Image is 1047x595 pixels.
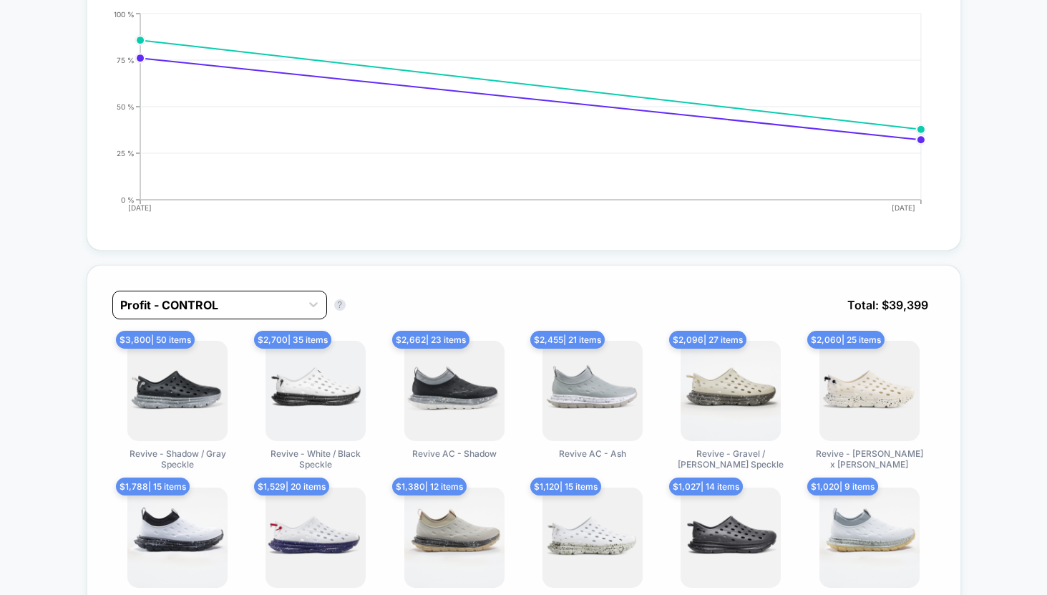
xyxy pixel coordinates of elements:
[840,291,935,319] span: Total: $ 39,399
[116,478,190,495] span: $ 1,788 | 15 items
[807,331,885,349] span: $ 2,060 | 25 items
[266,488,366,588] img: Revive - Stars & Stripes
[530,331,605,349] span: $ 2,455 | 21 items
[669,478,743,495] span: $ 1,027 | 14 items
[334,299,346,311] button: ?
[129,203,152,212] tspan: [DATE]
[116,331,195,349] span: $ 3,800 | 50 items
[127,341,228,441] img: Revive - Shadow / Gray Speckle
[404,341,505,441] img: Revive AC - Shadow
[266,341,366,441] img: Revive - White / Black Speckle
[254,331,331,349] span: $ 2,700 | 35 items
[669,331,746,349] span: $ 2,096 | 27 items
[681,488,781,588] img: Revive - Charcoal / Black Speckle
[677,448,784,470] span: Revive - Gravel / [PERSON_NAME] Speckle
[816,448,923,470] span: Revive - [PERSON_NAME] x [PERSON_NAME]
[819,488,920,588] img: Revive AC - White / Gum
[392,331,469,349] span: $ 2,662 | 23 items
[559,448,626,459] span: Revive AC - Ash
[127,488,228,588] img: Revive AC - White / Black
[392,478,467,495] span: $ 1,380 | 12 items
[530,478,601,495] span: $ 1,120 | 15 items
[892,203,915,212] tspan: [DATE]
[542,488,643,588] img: Revive - White / Gray Speckle
[117,55,135,64] tspan: 75 %
[404,488,505,588] img: Revive AC - Gravel
[121,195,135,203] tspan: 0 %
[412,448,497,459] span: Revive AC - Shadow
[819,341,920,441] img: Revive - KANE x Matt Johnson
[262,448,369,470] span: Revive - White / Black Speckle
[807,478,878,495] span: $ 1,020 | 9 items
[124,448,231,470] span: Revive - Shadow / Gray Speckle
[681,341,781,441] img: Revive - Gravel / Morel Speckle
[98,10,921,225] div: CONVERSION_RATE
[117,102,135,110] tspan: 50 %
[542,341,643,441] img: Revive AC - Ash
[254,478,329,495] span: $ 1,529 | 20 items
[114,9,135,18] tspan: 100 %
[117,148,135,157] tspan: 25 %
